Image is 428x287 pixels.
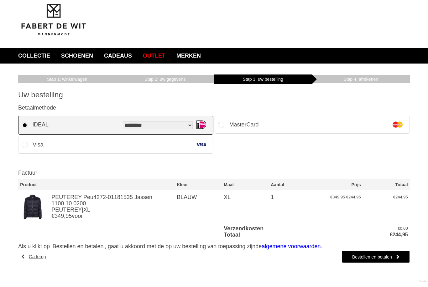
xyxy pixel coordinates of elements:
[229,118,258,132] div: MasterCard
[262,243,321,249] a: algemene voorwaarden
[402,226,404,231] span: ,
[346,195,348,199] span: €
[175,190,222,226] td: BLAUW
[20,194,45,219] img: PEUTEREY Peu4272-01181535 Jassen
[222,179,269,190] th: Maat
[64,213,65,219] span: ,
[222,232,363,238] td: Totaal
[403,226,408,231] span: 00
[51,194,152,200] span: PEUTEREY Peu4272-01181535 Jassen
[33,138,44,152] div: Visa
[18,104,410,111] h3: Betaalmethode
[51,207,82,213] span: PEUTEREY
[138,48,170,64] a: Outlet
[196,120,206,130] img: iDEAL
[18,74,116,84] a: Winkelwagen
[51,200,86,207] span: 1100.10.0200
[330,195,332,199] span: €
[419,278,426,285] a: Divide
[51,213,173,219] span: voor
[348,195,355,199] span: 244
[393,195,395,199] span: €
[363,179,410,190] th: Totaal
[342,250,410,263] a: Bestellen en betalen
[395,195,402,199] span: 244
[390,232,393,237] span: €
[355,195,357,199] span: ,
[18,3,89,37] img: Fabert de Wit
[402,195,404,199] span: ,
[172,48,206,64] a: Merken
[18,243,410,250] div: Als u klikt op 'Bestellen en betalen', gaat u akkoord met de op uw bestelling van toepassing zijn...
[13,48,55,64] a: collectie
[356,195,361,199] span: 95
[99,48,137,64] a: Cadeaus
[403,195,408,199] span: 95
[18,169,410,176] h3: Factuur
[83,207,90,213] span: XL
[316,179,363,190] th: Prijs
[50,190,175,226] td: |
[175,179,222,190] th: Kleur
[332,195,339,199] span: 349
[18,179,50,190] th: Product
[18,90,410,100] h1: Uw bestelling
[65,213,72,219] span: 95
[401,232,402,237] span: ,
[51,213,55,219] span: €
[393,232,401,237] span: 244
[47,77,87,82] span: Winkelwagen
[222,190,269,226] td: XL
[269,179,316,190] th: Aantal
[339,195,341,199] span: ,
[56,48,98,64] a: Schoenen
[55,213,64,219] span: 349
[341,195,345,199] span: 95
[21,250,46,263] a: Ga terug
[393,120,403,130] img: MasterCard
[398,226,400,231] span: €
[400,226,402,231] span: 0
[222,225,363,232] td: Verzendkosten
[144,77,185,82] span: Uw gegevens
[269,190,316,226] td: 1
[402,232,408,237] span: 95
[116,74,214,84] a: Uw gegevens
[196,140,206,150] img: Visa
[33,118,49,132] div: iDEAL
